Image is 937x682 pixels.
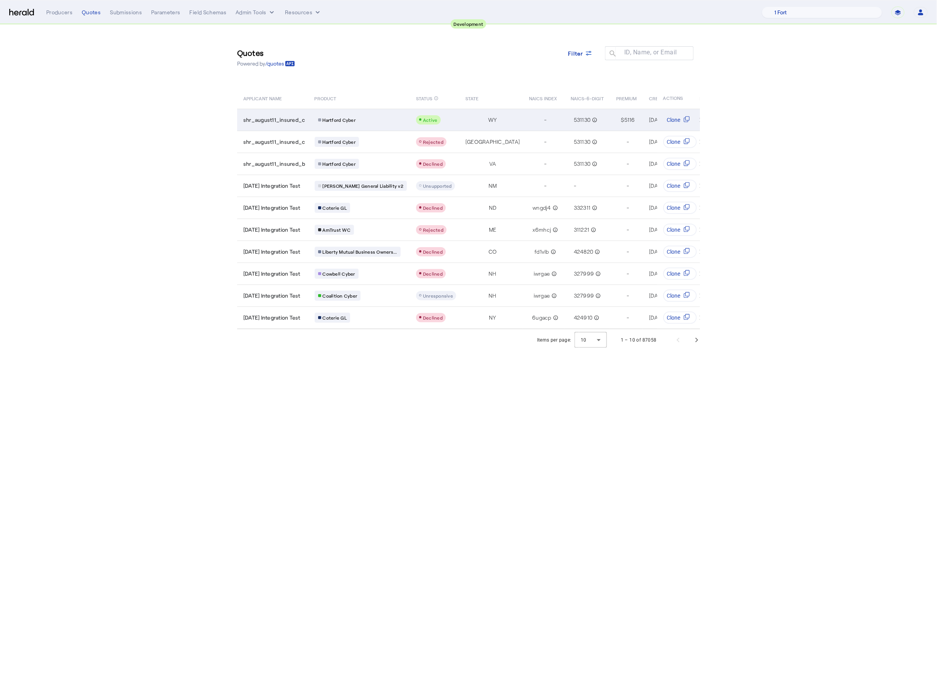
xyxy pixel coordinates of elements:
span: Coterie GL [323,315,347,321]
span: x6mhcj [533,226,551,234]
span: Active [423,117,438,123]
span: Liberty Mutual Business Owners... [323,249,397,255]
mat-icon: info_outline [592,314,599,322]
span: [DATE] Integration Test [243,248,300,256]
span: Declined [423,205,443,210]
h3: Quotes [237,47,295,58]
button: Clone [663,136,697,148]
span: - [627,204,629,212]
span: - [627,292,629,300]
img: Herald Logo [9,9,34,16]
span: [DATE] 3:43 PM [649,314,687,321]
span: Clone [667,270,681,278]
span: WY [488,116,497,124]
span: 424820 [574,248,593,256]
span: AmTrust WC [323,227,351,233]
span: fd1vlb [534,248,549,256]
mat-icon: info_outline [594,270,601,278]
span: 311221 [574,226,590,234]
button: Next page [688,331,706,349]
button: Clone [663,158,697,170]
span: [DATE] Integration Test [243,292,300,300]
span: CO [489,248,497,256]
span: Clone [667,226,681,234]
span: Clone [667,292,681,300]
div: 1 – 10 of 87058 [621,336,657,344]
span: 5116 [624,116,635,124]
button: Resources dropdown menu [285,8,322,16]
span: 327999 [574,292,594,300]
span: - [544,160,546,168]
mat-icon: search [605,49,618,59]
span: [DATE] 3:46 PM [649,204,687,211]
button: Filter [562,46,599,60]
span: [GEOGRAPHIC_DATA] [465,138,520,146]
span: [PERSON_NAME] General Liability v2 [323,183,404,189]
span: [DATE] 4:51 PM [649,160,686,167]
span: [DATE] Integration Test [243,204,300,212]
button: Clone [663,180,697,192]
span: Declined [423,249,443,254]
button: Clone [663,290,697,302]
mat-icon: info_outline [589,226,596,234]
span: [DATE] Integration Test [243,226,300,234]
span: - [627,182,629,190]
span: - [627,138,629,146]
span: Declined [423,161,443,167]
span: iwrgae [534,270,550,278]
span: - [544,138,546,146]
div: Development [451,19,487,29]
button: Clone [663,246,697,258]
span: ND [489,204,497,212]
span: Declined [423,271,443,276]
span: NAICS INDEX [529,94,557,102]
span: PRODUCT [315,94,337,102]
table: Table view of all quotes submitted by your platform [237,87,845,329]
span: Filter [568,49,584,57]
span: PREMIUM [616,94,637,102]
span: Unresponsive [423,293,453,298]
span: Hartford Cyber [323,117,356,123]
span: Clone [667,314,681,322]
span: Hartford Cyber [323,161,356,167]
span: Rejected [423,227,443,232]
span: Hartford Cyber [323,139,356,145]
span: ME [489,226,497,234]
mat-icon: info_outline [551,226,558,234]
span: NM [489,182,497,190]
span: [DATE] Integration Test [243,270,300,278]
a: /quotes [265,60,295,67]
mat-icon: info_outline [590,116,597,124]
mat-icon: info_outline [551,314,558,322]
span: [DATE] Integration Test [243,314,300,322]
p: Powered by [237,60,295,67]
span: [DATE] 4:53 PM [649,116,687,123]
span: - [627,248,629,256]
span: - [544,182,546,190]
mat-icon: info_outline [590,204,597,212]
div: Submissions [110,8,142,16]
span: NH [489,270,497,278]
span: Rejected [423,139,443,145]
span: Unsupported [423,183,452,189]
span: 6ugacp [532,314,551,322]
span: NH [489,292,497,300]
span: [DATE] 3:44 PM [649,248,687,255]
span: 531130 [574,116,591,124]
span: - [627,160,629,168]
span: - [627,226,629,234]
span: [DATE] 3:46 PM [649,182,687,189]
span: Coalition Cyber [323,293,357,299]
span: 531130 [574,160,591,168]
span: Clone [667,248,681,256]
span: Clone [667,204,681,212]
span: iwrgae [534,292,550,300]
span: 332311 [574,204,591,212]
span: shr_august11_insured_b [243,160,305,168]
mat-icon: info_outline [550,270,557,278]
span: $ [621,116,624,124]
span: 424910 [574,314,593,322]
mat-icon: info_outline [434,94,439,103]
mat-label: ID, Name, or Email [624,49,677,56]
span: shr_august11_insured_c [243,138,305,146]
